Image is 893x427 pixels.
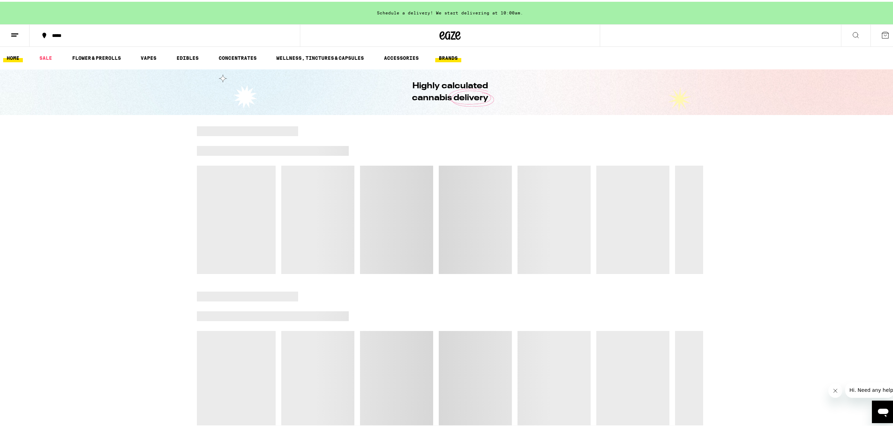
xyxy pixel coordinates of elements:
a: WELLNESS, TINCTURES & CAPSULES [273,52,367,60]
span: Hi. Need any help? [4,5,51,11]
iframe: Close message [828,382,842,396]
a: CONCENTRATES [215,52,260,60]
a: VAPES [137,52,160,60]
a: BRANDS [435,52,461,60]
a: SALE [36,52,56,60]
a: EDIBLES [173,52,202,60]
a: FLOWER & PREROLLS [69,52,124,60]
a: ACCESSORIES [380,52,422,60]
h1: Highly calculated cannabis delivery [392,78,508,102]
a: HOME [3,52,23,60]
